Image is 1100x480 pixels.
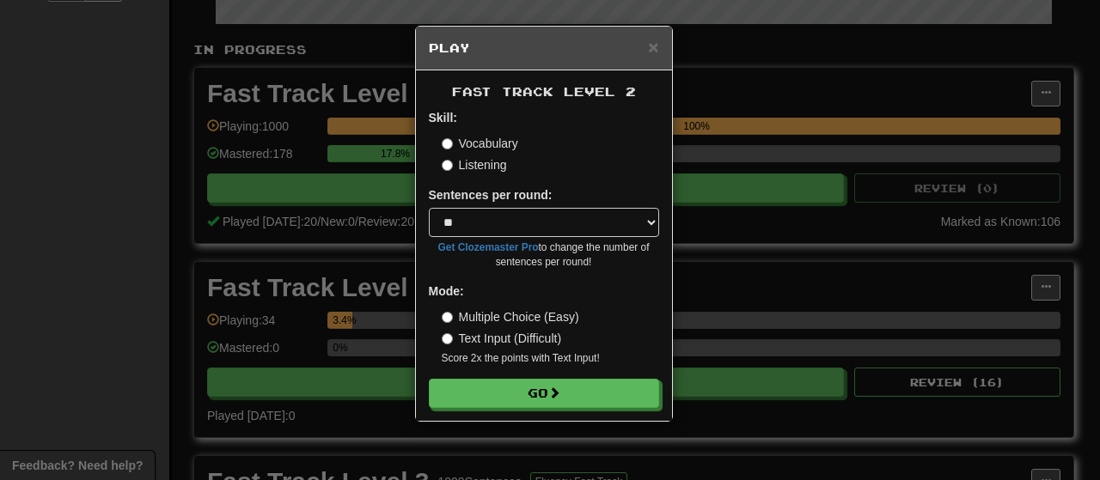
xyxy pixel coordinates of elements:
h5: Play [429,39,659,57]
span: Fast Track Level 2 [452,84,636,99]
label: Sentences per round: [429,186,553,204]
a: Get Clozemaster Pro [438,241,539,253]
input: Vocabulary [442,138,453,149]
small: Score 2x the points with Text Input ! [442,351,659,366]
span: × [648,37,658,57]
label: Multiple Choice (Easy) [442,308,579,325]
strong: Skill: [429,111,457,125]
button: Close [648,38,658,56]
input: Multiple Choice (Easy) [442,312,453,323]
button: Go [429,379,659,408]
label: Listening [442,156,507,173]
label: Vocabulary [442,135,518,152]
strong: Mode: [429,284,464,298]
input: Listening [442,160,453,171]
label: Text Input (Difficult) [442,330,562,347]
small: to change the number of sentences per round! [429,240,659,270]
input: Text Input (Difficult) [442,333,453,344]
